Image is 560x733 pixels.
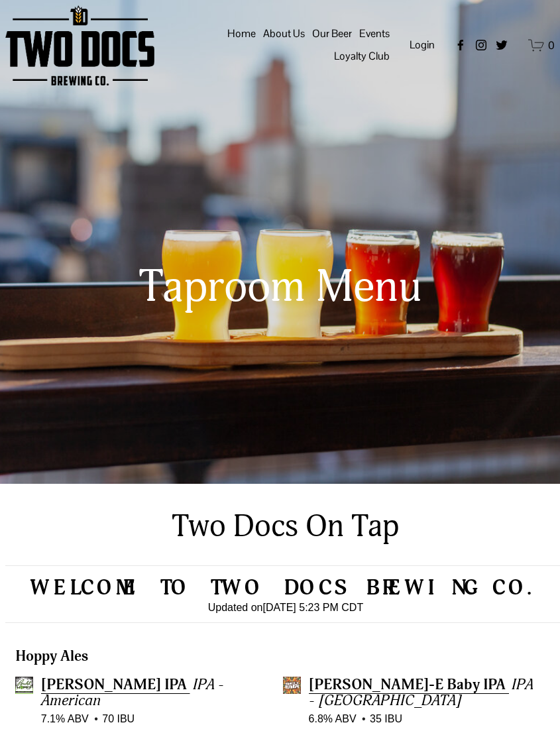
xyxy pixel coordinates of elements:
[283,677,300,694] img: Hayes-E Baby IPA
[15,647,555,666] h3: Hoppy Ales
[263,24,305,44] span: About Us
[263,23,305,45] a: folder dropdown
[334,46,390,66] span: Loyalty Club
[41,675,187,694] span: [PERSON_NAME] IPA
[309,675,533,710] span: IPA - [GEOGRAPHIC_DATA]
[262,602,363,613] time: [DATE] 5:23 PM CDT
[410,38,435,52] span: Login
[312,23,352,45] a: folder dropdown
[528,37,555,54] a: 0 items in cart
[74,262,486,312] h1: Taproom Menu
[362,711,402,727] span: 35 IBU
[94,711,135,727] span: 70 IBU
[334,45,390,68] a: folder dropdown
[495,38,508,52] a: twitter-unauth
[312,24,352,44] span: Our Beer
[151,508,420,545] h2: Two Docs On Tap
[5,5,154,85] img: Two Docs Brewing Co.
[309,675,509,694] a: [PERSON_NAME]-E Baby IPA
[41,675,224,710] span: IPA - American
[309,675,506,694] span: [PERSON_NAME]-E Baby IPA
[41,711,89,727] span: 7.1% ABV
[208,602,263,613] span: Updated on
[309,711,357,727] span: 6.8% ABV
[454,38,467,52] a: Facebook
[410,35,435,55] a: Login
[548,38,555,52] span: 0
[15,677,32,694] img: Buddy Hoppy IPA
[41,675,190,694] a: [PERSON_NAME] IPA
[227,23,256,45] a: Home
[359,24,390,44] span: Events
[475,38,488,52] a: instagram-unauth
[359,23,390,45] a: folder dropdown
